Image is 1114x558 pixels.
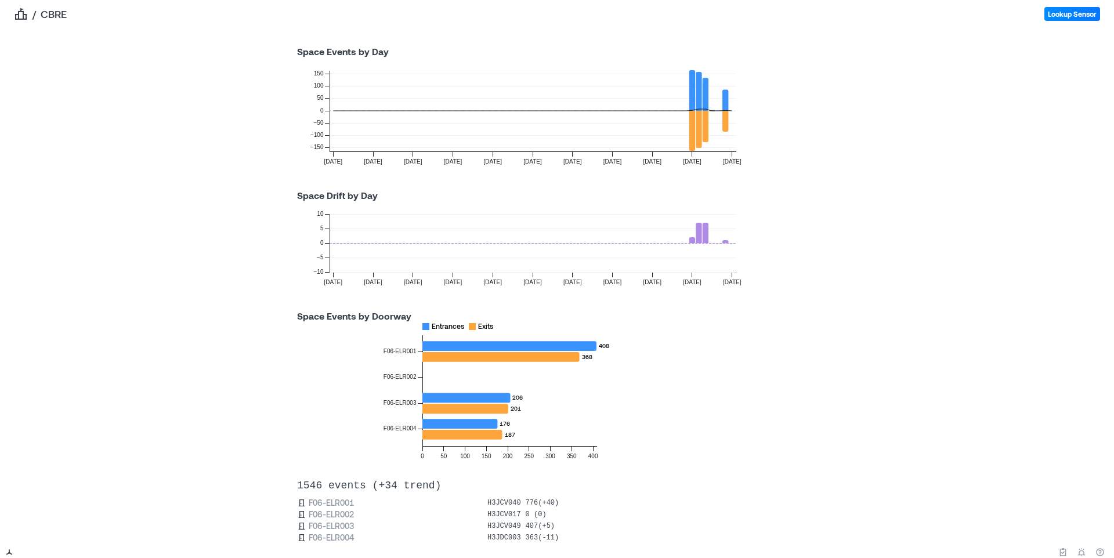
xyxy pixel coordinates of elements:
tspan: [DATE] [364,279,382,285]
tspan: 50 [440,453,447,459]
tspan: 206 [512,394,523,401]
p: 776 ( + 40 ) [526,498,559,508]
tspan: 400 [588,453,598,459]
tspan: [DATE] [563,279,582,285]
tspan: 0 [320,240,324,246]
tspan: [DATE] [404,279,422,285]
tspan: [DATE] [563,158,582,165]
button: Lookup Sensor [1044,7,1100,21]
tspan: 100 [460,453,470,459]
a: F06-ELR002 [309,509,354,520]
text: Entrances [432,322,464,330]
text: Exits [478,322,493,330]
tspan: −100 [310,132,324,138]
tspan: 250 [524,453,534,459]
tspan: −150 [310,144,324,150]
tspan: 50 [317,95,324,101]
tspan: 368 [582,353,592,360]
tspan: 100 [314,82,324,89]
tspan: 350 [567,453,577,459]
tspan: 10 [317,211,324,217]
a: CBRE [41,7,67,21]
tspan: 5 [320,225,324,231]
p: H3JCV040 [487,498,521,508]
tspan: [DATE] [404,158,422,165]
p: H3JCV017 [487,510,521,519]
tspan: [DATE] [603,158,622,165]
tspan: 0 [320,107,324,114]
tspan: F06-ELR002 [384,374,417,380]
tspan: [DATE] [643,158,661,165]
a: F06-ELR003 [309,520,354,532]
tspan: [DATE] [723,158,742,165]
tspan: F06-ELR001 [384,348,417,354]
tspan: [DATE] [444,279,462,285]
tspan: 187 [505,431,515,438]
tspan: [DATE] [484,279,502,285]
a: F06-ELR001 [309,497,354,509]
tspan: [DATE] [643,279,661,285]
tspan: −5 [317,254,324,260]
nav: breadcrumb [14,7,67,21]
p: Space Events by Day [283,45,831,59]
p: 363 ( -11 ) [526,533,559,542]
p: H3JDC003 [487,533,521,542]
tspan: [DATE] [723,279,742,285]
p: 407 ( + 5 ) [526,521,555,531]
tspan: [DATE] [683,279,701,285]
p: Space Drift by Day [283,189,831,202]
tspan: 0 [421,453,424,459]
span: / [32,7,36,21]
tspan: [DATE] [324,158,343,165]
tspan: [DATE] [523,279,542,285]
tspan: [DATE] [484,158,502,165]
tspan: 150 [314,70,324,77]
tspan: −10 [314,269,324,275]
p: 0 (0) [526,510,547,519]
tspan: −50 [314,119,324,126]
p: Space Events by Doorway [283,309,831,323]
tspan: [DATE] [444,158,462,165]
p: 1546 events (+34 trend) [297,479,817,492]
tspan: F06-ELR003 [384,400,417,406]
tspan: 408 [599,342,609,349]
p: H3JCV049 [487,521,521,531]
a: F06-ELR004 [309,532,355,543]
tspan: 200 [503,453,513,459]
tspan: 300 [545,453,555,459]
tspan: 176 [500,420,510,427]
tspan: 201 [511,405,521,412]
tspan: [DATE] [364,158,382,165]
tspan: F06-ELR004 [384,425,417,432]
tspan: [DATE] [683,158,701,165]
tspan: [DATE] [324,279,343,285]
tspan: [DATE] [603,279,622,285]
tspan: 150 [482,453,491,459]
tspan: [DATE] [523,158,542,165]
